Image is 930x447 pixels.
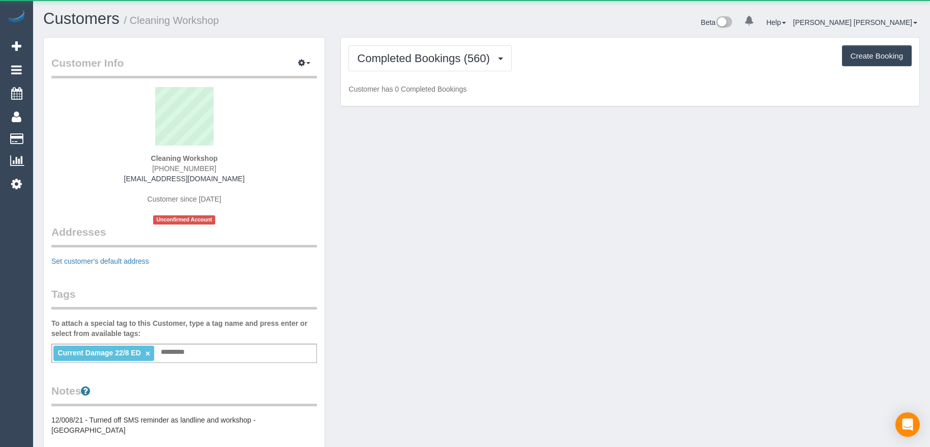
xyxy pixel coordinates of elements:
a: [EMAIL_ADDRESS][DOMAIN_NAME] [124,175,245,183]
a: Customers [43,10,120,27]
pre: 12/008/21 - Turned off SMS reminder as landline and workshop - [GEOGRAPHIC_DATA] [51,415,317,435]
span: Customer since [DATE] [148,195,221,203]
label: To attach a special tag to this Customer, type a tag name and press enter or select from availabl... [51,318,317,339]
a: × [146,349,150,358]
div: Open Intercom Messenger [895,412,920,437]
legend: Customer Info [51,55,317,78]
span: Current Damage 22/8 ED [57,349,140,357]
button: Completed Bookings (560) [348,45,512,71]
small: / Cleaning Workshop [124,15,219,26]
img: New interface [715,16,732,30]
span: Unconfirmed Account [153,215,215,224]
a: Help [766,18,786,26]
img: Automaid Logo [6,10,26,24]
strong: Cleaning Workshop [151,154,218,162]
a: Set customer's default address [51,257,149,265]
legend: Tags [51,287,317,310]
button: Create Booking [842,45,912,67]
p: Customer has 0 Completed Bookings [348,84,912,94]
a: Beta [701,18,733,26]
legend: Notes [51,383,317,406]
span: Completed Bookings (560) [357,52,495,65]
span: [PHONE_NUMBER] [152,164,216,173]
a: [PERSON_NAME] [PERSON_NAME] [793,18,917,26]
